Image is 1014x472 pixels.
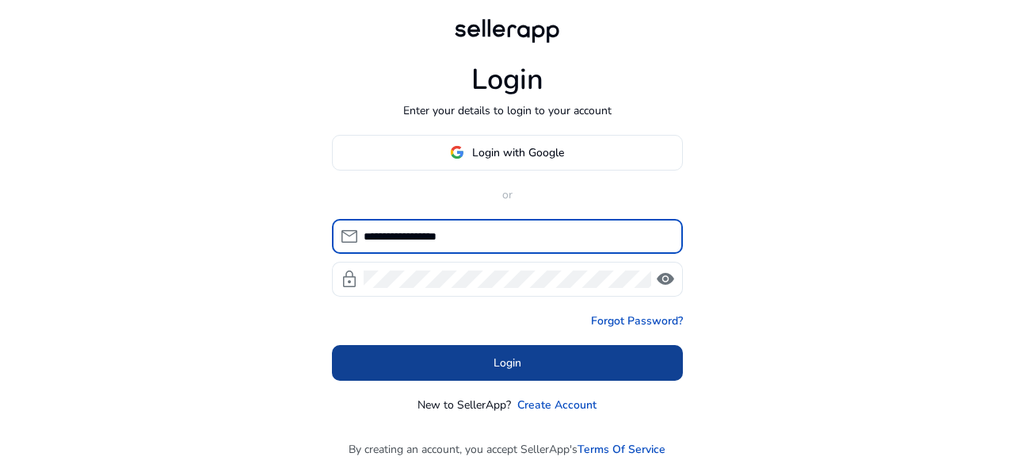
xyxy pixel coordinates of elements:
[332,186,683,203] p: or
[332,345,683,381] button: Login
[471,63,543,97] h1: Login
[517,397,597,413] a: Create Account
[591,313,683,329] a: Forgot Password?
[472,144,564,161] span: Login with Google
[340,227,359,246] span: mail
[656,270,675,289] span: visibility
[578,441,665,458] a: Terms Of Service
[494,355,521,371] span: Login
[340,270,359,289] span: lock
[450,145,464,159] img: google-logo.svg
[332,135,683,171] button: Login with Google
[403,102,612,119] p: Enter your details to login to your account
[417,397,511,413] p: New to SellerApp?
